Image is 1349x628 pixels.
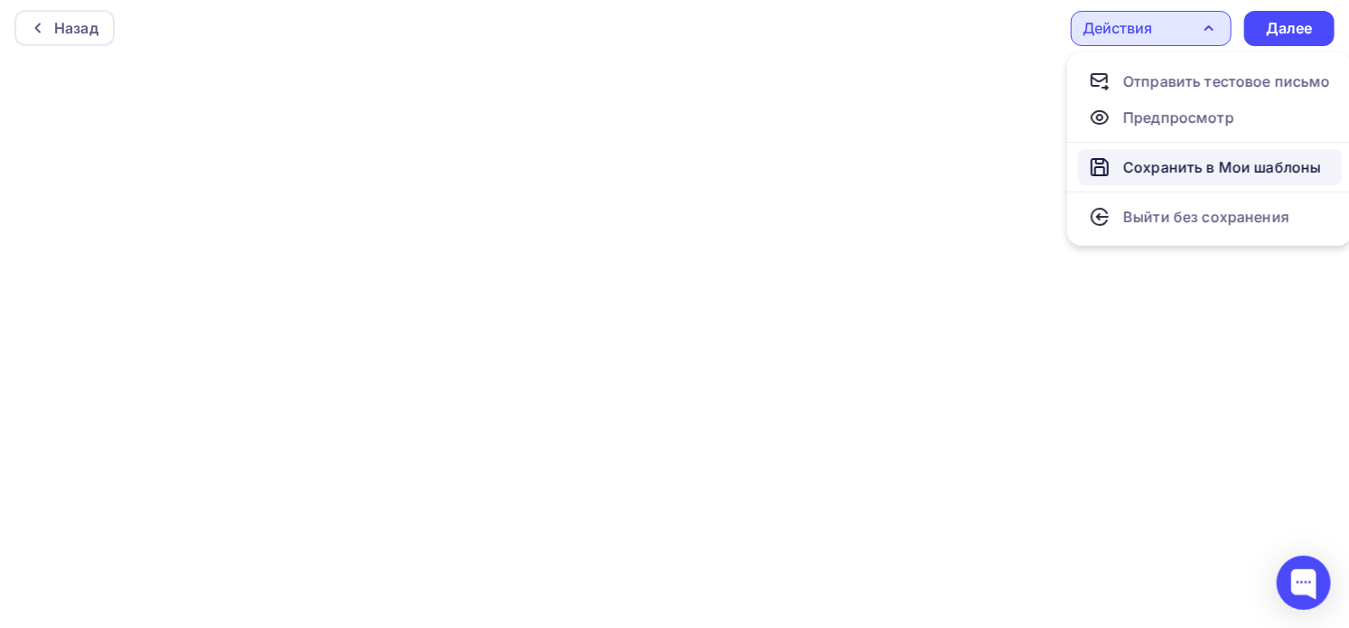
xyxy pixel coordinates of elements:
[1123,156,1321,178] div: Сохранить в Мои шаблоны
[54,17,98,39] div: Назад
[1083,17,1152,39] div: Действия
[1123,206,1289,228] div: Выйти без сохранения
[1071,11,1232,46] button: Действия
[1266,18,1313,39] div: Далее
[1123,107,1234,128] div: Предпросмотр
[1123,70,1331,92] div: Отправить тестовое письмо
